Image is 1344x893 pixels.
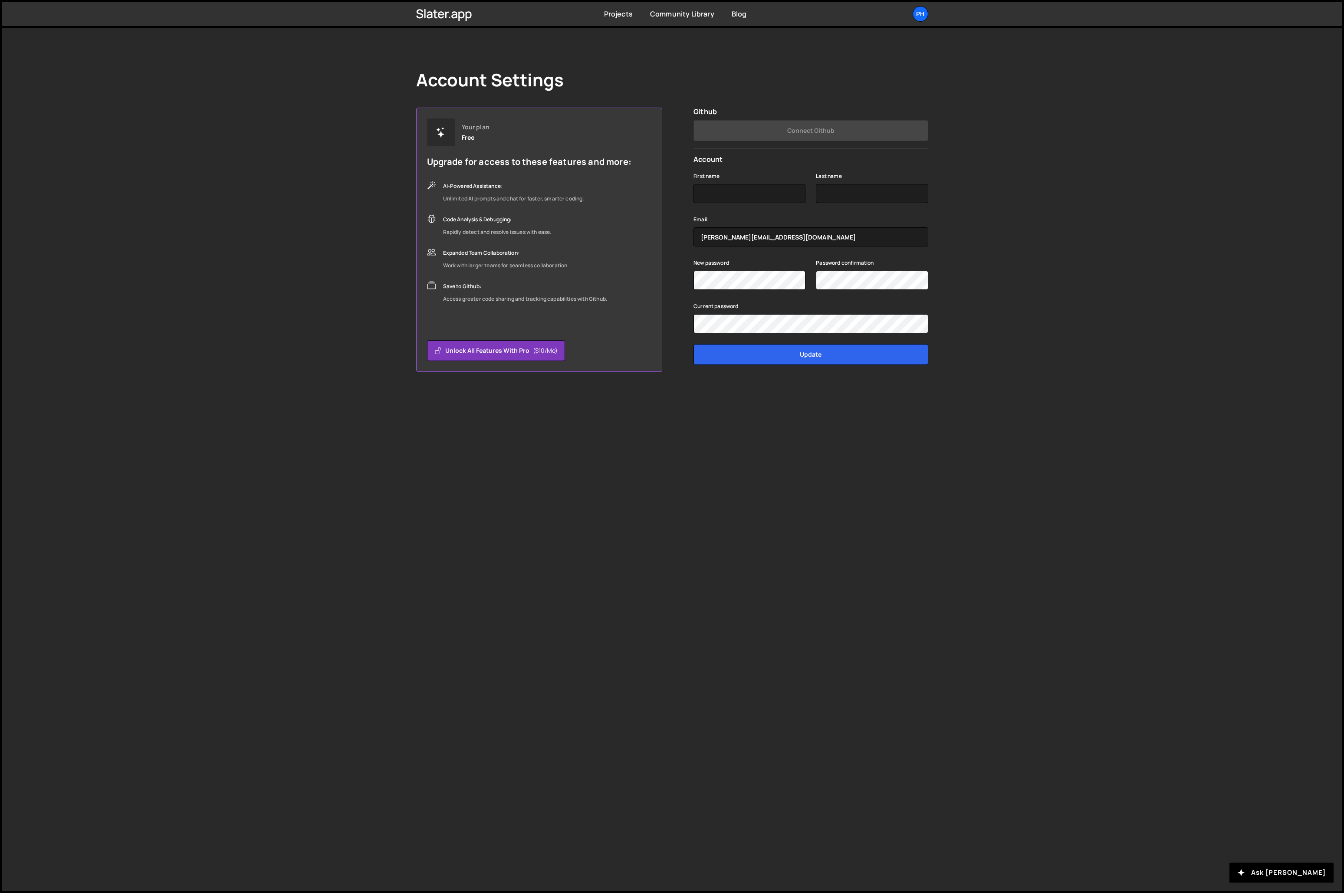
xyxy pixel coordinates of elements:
button: Unlock all features with Pro($10/mo) [427,340,565,361]
h2: Account [693,155,928,164]
h5: Upgrade for access to these features and more: [427,157,631,167]
span: ($10/mo) [533,346,558,355]
a: Blog [732,9,747,19]
a: Ph [913,6,928,22]
div: AI-Powered Assistance: [443,181,584,191]
div: Expanded Team Collaboration: [443,248,569,258]
h2: Github [693,108,928,116]
label: First name [693,172,720,181]
label: Email [693,215,707,224]
label: New password [693,259,729,267]
label: Current password [693,302,739,311]
a: Projects [604,9,633,19]
button: Connect Github [693,120,928,141]
div: Code Analysis & Debugging: [443,214,552,225]
div: Free [462,134,475,141]
a: Community Library [650,9,714,19]
div: Save to Github: [443,281,608,292]
div: Unlimited AI prompts and chat for faster, smarter coding. [443,194,584,204]
h1: Account Settings [416,69,564,90]
label: Password confirmation [816,259,874,267]
input: Update [693,344,928,365]
div: Access greater code sharing and tracking capabilities with Github. [443,294,608,304]
div: Rapidly detect and resolve issues with ease. [443,227,552,237]
div: Work with larger teams for seamless collaboration. [443,260,569,271]
div: Your plan [462,124,490,131]
label: Last name [816,172,841,181]
button: Ask [PERSON_NAME] [1229,863,1334,883]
